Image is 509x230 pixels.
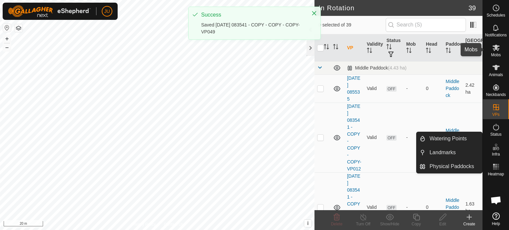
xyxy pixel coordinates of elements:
[364,74,384,103] td: Valid
[446,198,459,217] a: Middle Paddock
[492,222,500,226] span: Help
[463,34,482,62] th: [GEOGRAPHIC_DATA] Area
[201,11,305,19] div: Success
[486,190,506,210] div: Open chat
[367,49,372,54] p-sorticon: Activate to sort
[386,45,392,50] p-sorticon: Activate to sort
[423,103,443,172] td: 0
[333,45,338,50] p-sorticon: Activate to sort
[429,162,474,170] span: Physical Paddocks
[347,104,361,171] a: [DATE] 083541 - COPY - COPY - COPY-VP012
[388,65,407,70] span: (4.43 ha)
[403,221,429,227] div: Copy
[483,210,509,228] a: Help
[465,52,471,57] p-sorticon: Activate to sort
[364,34,384,62] th: Validity
[489,73,503,77] span: Animals
[201,22,305,35] div: Saved [DATE] 083541 - COPY - COPY - COPY-VP049
[426,49,431,54] p-sorticon: Activate to sort
[423,34,443,62] th: Head
[417,160,482,173] li: Physical Paddocks
[429,221,456,227] div: Edit
[364,103,384,172] td: Valid
[417,132,482,145] li: Watering Points
[15,24,23,32] button: Map Layers
[304,220,311,227] button: i
[104,8,110,15] span: JU
[386,86,396,92] span: OFF
[443,34,463,62] th: Paddock
[164,221,183,227] a: Contact Us
[429,135,467,143] span: Watering Points
[406,204,421,211] div: -
[8,5,91,17] img: Gallagher Logo
[417,146,482,159] li: Landmarks
[344,34,364,62] th: VP
[456,221,482,227] div: Create
[386,135,396,141] span: OFF
[350,221,376,227] div: Turn Off
[331,222,343,226] span: Delete
[3,24,11,32] button: Reset Map
[425,146,482,159] a: Landmarks
[488,172,504,176] span: Heatmap
[492,152,500,156] span: Infra
[492,113,499,116] span: VPs
[463,103,482,172] td: 1.48 ha
[131,221,156,227] a: Privacy Policy
[429,149,456,157] span: Landmarks
[307,220,309,226] span: i
[486,93,506,97] span: Neckbands
[318,4,469,12] h2: In Rotation
[446,128,459,147] a: Middle Paddock
[490,132,501,136] span: Status
[386,18,466,32] input: Search (S)
[324,45,329,50] p-sorticon: Activate to sort
[406,134,421,141] div: -
[347,75,360,102] a: [DATE] 085535
[384,34,404,62] th: Status
[3,43,11,51] button: –
[423,74,443,103] td: 0
[485,33,507,37] span: Notifications
[491,53,501,57] span: Mobs
[446,49,451,54] p-sorticon: Activate to sort
[446,79,459,98] a: Middle Paddock
[347,65,407,71] div: Middle Paddock
[425,160,482,173] a: Physical Paddocks
[425,132,482,145] a: Watering Points
[376,221,403,227] div: Show/Hide
[386,205,396,210] span: OFF
[310,9,319,18] button: Close
[318,22,385,28] span: 0 selected of 39
[463,74,482,103] td: 2.42 ha
[486,13,505,17] span: Schedules
[406,85,421,92] div: -
[406,49,412,54] p-sorticon: Activate to sort
[3,35,11,43] button: +
[404,34,424,62] th: Mob
[469,3,476,13] span: 39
